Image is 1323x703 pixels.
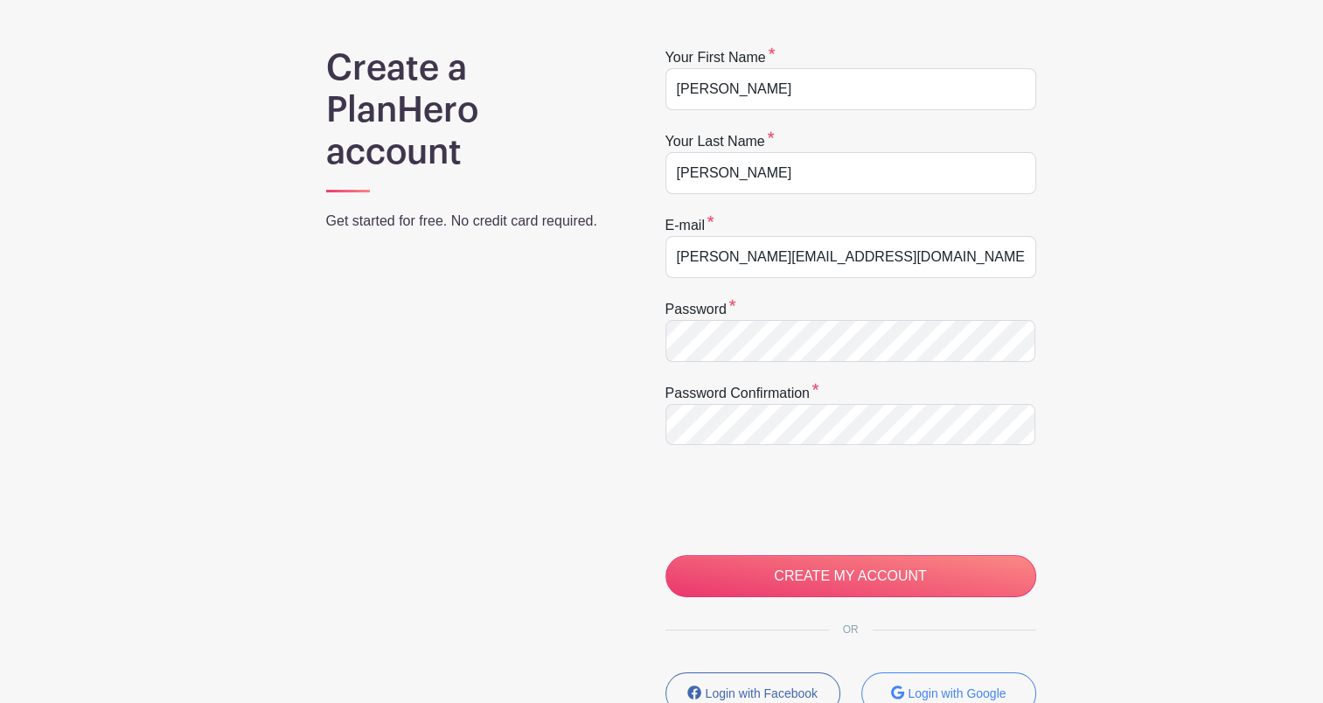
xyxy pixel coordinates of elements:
small: Login with Google [908,686,1006,700]
label: Your last name [665,131,775,152]
input: CREATE MY ACCOUNT [665,555,1036,597]
small: Login with Facebook [706,686,818,700]
input: e.g. julie@eventco.com [665,236,1036,278]
label: Password [665,299,736,320]
label: Password confirmation [665,383,819,404]
iframe: reCAPTCHA [665,466,931,534]
input: e.g. Julie [665,68,1036,110]
p: Get started for free. No credit card required. [326,211,620,232]
span: OR [829,623,873,636]
label: E-mail [665,215,714,236]
label: Your first name [665,47,776,68]
h1: Create a PlanHero account [326,47,620,173]
input: e.g. Smith [665,152,1036,194]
